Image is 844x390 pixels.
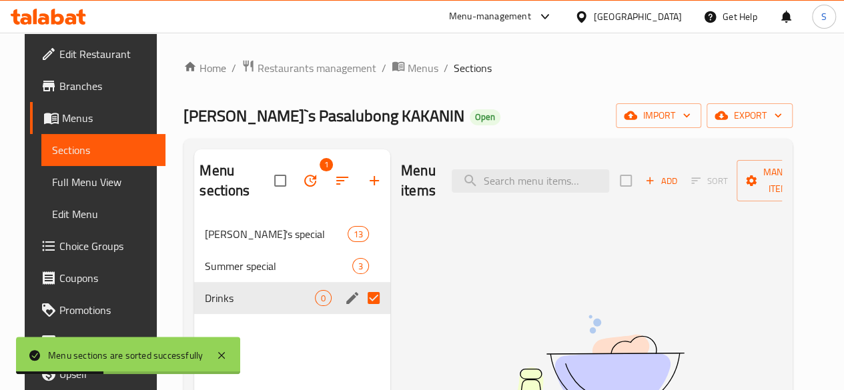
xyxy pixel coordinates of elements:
[242,59,376,77] a: Restaurants management
[30,102,165,134] a: Menus
[382,60,386,76] li: /
[59,334,155,350] span: Menu disclaimer
[640,171,683,191] span: Add item
[62,110,155,126] span: Menus
[401,161,436,201] h2: Menu items
[52,174,155,190] span: Full Menu View
[821,9,827,24] span: S
[30,230,165,262] a: Choice Groups
[30,358,165,390] a: Upsell
[194,218,390,250] div: [PERSON_NAME]'s special13
[747,164,815,197] span: Manage items
[294,165,326,197] span: Bulk update
[232,60,236,76] li: /
[59,238,155,254] span: Choice Groups
[183,101,464,131] span: [PERSON_NAME]`s Pasalubong KAKANIN
[59,302,155,318] span: Promotions
[640,171,683,191] button: Add
[183,59,793,77] nav: breadcrumb
[59,78,155,94] span: Branches
[353,260,368,273] span: 3
[59,46,155,62] span: Edit Restaurant
[717,107,782,124] span: export
[683,171,737,191] span: Sort items
[205,226,347,242] div: Anne's special
[626,107,691,124] span: import
[643,173,679,189] span: Add
[52,142,155,158] span: Sections
[454,60,492,76] span: Sections
[52,206,155,222] span: Edit Menu
[258,60,376,76] span: Restaurants management
[30,294,165,326] a: Promotions
[41,166,165,198] a: Full Menu View
[452,169,609,193] input: search
[316,292,331,305] span: 0
[470,109,500,125] div: Open
[194,282,390,314] div: Drinks0edit
[342,288,362,308] button: edit
[183,60,226,76] a: Home
[41,198,165,230] a: Edit Menu
[30,326,165,358] a: Menu disclaimer
[348,226,369,242] div: items
[266,167,294,195] span: Select all sections
[48,348,203,363] div: Menu sections are sorted successfully
[408,60,438,76] span: Menus
[449,9,531,25] div: Menu-management
[358,165,390,197] button: Add section
[616,103,701,128] button: import
[707,103,793,128] button: export
[326,165,358,197] span: Sort sections
[737,160,826,201] button: Manage items
[444,60,448,76] li: /
[30,38,165,70] a: Edit Restaurant
[59,270,155,286] span: Coupons
[392,59,438,77] a: Menus
[205,290,315,306] span: Drinks
[41,134,165,166] a: Sections
[205,258,352,274] span: Summer special
[320,158,333,171] span: 1
[30,262,165,294] a: Coupons
[205,226,347,242] span: [PERSON_NAME]'s special
[194,213,390,319] nav: Menu sections
[30,70,165,102] a: Branches
[194,250,390,282] div: Summer special3
[470,111,500,123] span: Open
[199,161,274,201] h2: Menu sections
[59,366,155,382] span: Upsell
[348,228,368,241] span: 13
[594,9,682,24] div: [GEOGRAPHIC_DATA]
